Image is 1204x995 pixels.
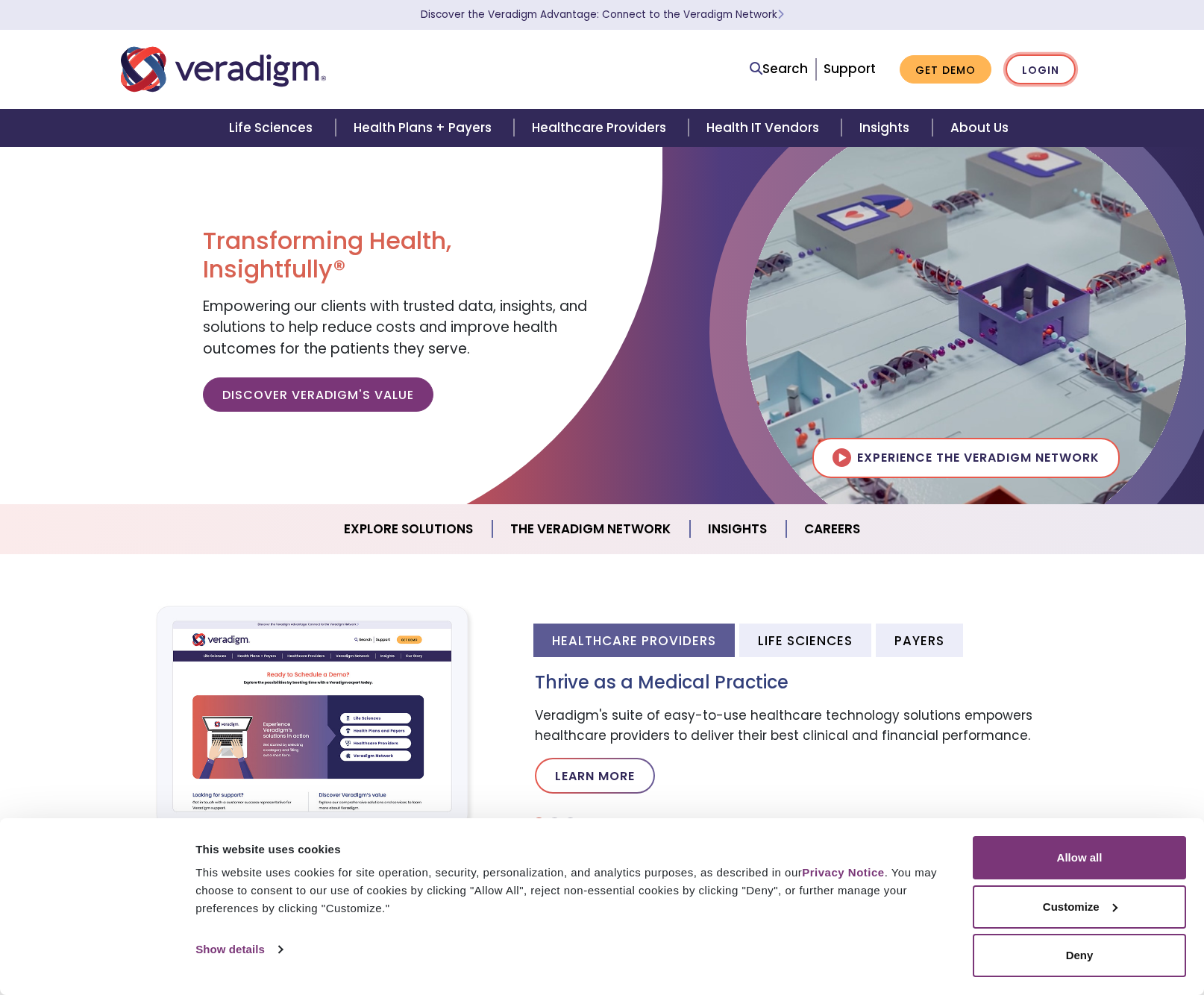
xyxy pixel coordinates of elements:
h1: Transforming Health, Insightfully® [203,227,591,284]
a: Insights [690,510,786,548]
li: Healthcare Providers [533,624,735,657]
a: Life Sciences [211,109,335,147]
button: Deny [973,934,1186,977]
a: Discover Veradigm's Value [203,377,433,412]
a: Show details [195,938,282,961]
div: This website uses cookies [195,841,939,859]
a: The Veradigm Network [492,510,690,548]
button: Allow all [973,836,1186,879]
a: Get Demo [900,55,991,84]
a: Healthcare Providers [514,109,689,147]
p: Veradigm's suite of easy-to-use healthcare technology solutions empowers healthcare providers to ... [535,706,1083,746]
a: Careers [786,510,878,548]
a: Search [750,59,808,79]
a: Health IT Vendors [689,109,841,147]
a: Insights [841,109,932,147]
li: Life Sciences [739,624,871,657]
a: Explore Solutions [326,510,492,548]
a: Support [824,60,876,78]
a: Privacy Notice [802,866,884,879]
img: Veradigm logo [121,45,326,94]
span: Learn More [777,7,784,22]
div: This website uses cookies for site operation, security, personalization, and analytics purposes, ... [195,864,939,917]
a: Learn More [535,758,655,794]
a: About Us [932,109,1026,147]
a: Login [1006,54,1076,85]
button: Customize [973,885,1186,929]
span: Empowering our clients with trusted data, insights, and solutions to help reduce costs and improv... [203,296,587,359]
a: Health Plans + Payers [336,109,514,147]
li: Payers [876,624,963,657]
a: Discover the Veradigm Advantage: Connect to the Veradigm NetworkLearn More [421,7,784,22]
h3: Thrive as a Medical Practice [535,672,1083,694]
